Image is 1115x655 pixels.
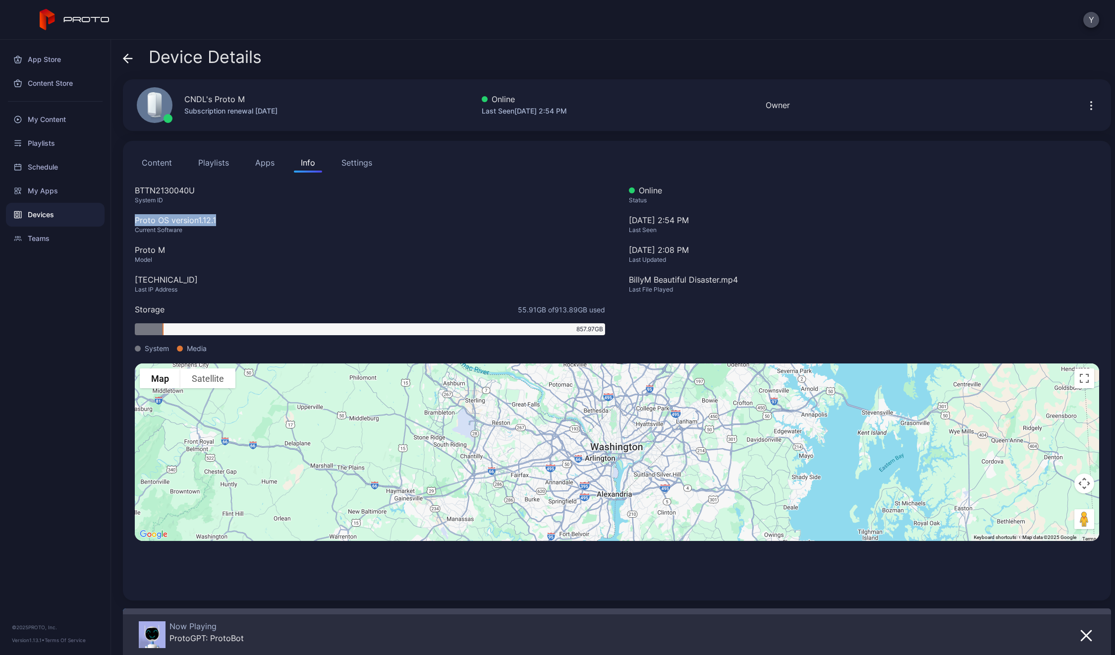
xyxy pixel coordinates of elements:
a: My Apps [6,179,105,203]
span: 857.97 GB [576,325,603,334]
div: Storage [135,303,165,315]
button: Toggle fullscreen view [1074,368,1094,388]
div: Last File Played [629,286,1099,294]
div: BillyM Beautiful Disaster.mp4 [629,274,1099,286]
button: Apps [248,153,281,173]
button: Keyboard shortcuts [974,534,1016,541]
div: Current Software [135,226,605,234]
div: [DATE] 2:08 PM [629,244,1099,256]
div: Settings [341,157,372,169]
a: Schedule [6,155,105,179]
div: © 2025 PROTO, Inc. [12,623,99,631]
button: Show satellite imagery [180,368,235,388]
div: BTTN2130040U [135,184,605,196]
button: Content [135,153,179,173]
span: Map data ©2025 Google [1022,535,1076,540]
button: Map camera controls [1074,474,1094,493]
div: Last Updated [629,256,1099,264]
div: System ID [135,196,605,204]
button: Settings [334,153,379,173]
div: Proto M [135,244,605,256]
button: Show street map [140,368,180,388]
a: Teams [6,227,105,250]
a: Terms (opens in new tab) [1082,536,1096,541]
a: Terms Of Service [45,637,86,643]
div: Now Playing [169,621,244,631]
div: Info [301,157,315,169]
a: Playlists [6,131,105,155]
a: Devices [6,203,105,227]
div: Last Seen [629,226,1099,234]
a: Open this area in Google Maps (opens a new window) [137,528,170,541]
span: Version 1.13.1 • [12,637,45,643]
button: Playlists [191,153,236,173]
button: Info [294,153,322,173]
div: ProtoGPT: ProtoBot [169,633,244,643]
span: System [145,343,169,354]
div: Owner [766,99,790,111]
div: Last Seen [DATE] 2:54 PM [482,105,567,117]
div: Status [629,196,1099,204]
span: Device Details [149,48,262,66]
span: Media [187,343,207,354]
button: Drag Pegman onto the map to open Street View [1074,509,1094,529]
button: Y [1083,12,1099,28]
div: CNDL's Proto M [184,93,245,105]
div: Last IP Address [135,286,605,294]
a: App Store [6,48,105,71]
div: Proto OS version 1.12.1 [135,214,605,226]
a: My Content [6,108,105,131]
div: Subscription renewal [DATE] [184,105,278,117]
span: 55.91 GB of 913.89 GB used [518,304,605,315]
a: Content Store [6,71,105,95]
div: Model [135,256,605,264]
div: [TECHNICAL_ID] [135,274,605,286]
div: Online [629,184,1099,196]
div: Online [482,93,567,105]
img: Google [137,528,170,541]
div: [DATE] 2:54 PM [629,214,1099,244]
